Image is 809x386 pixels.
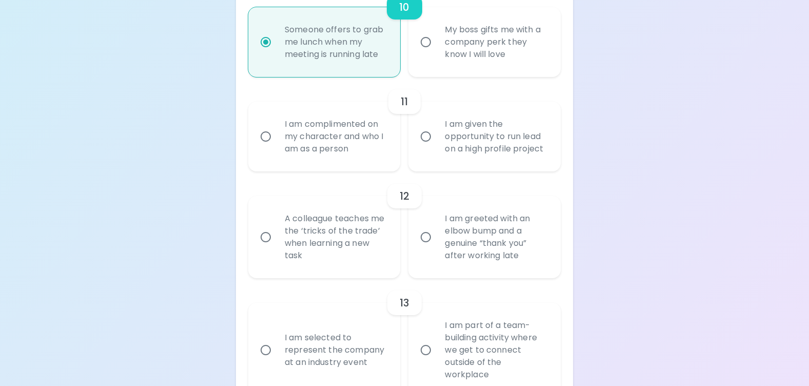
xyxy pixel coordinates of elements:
[277,200,395,274] div: A colleague teaches me the ‘tricks of the trade’ when learning a new task
[437,200,555,274] div: I am greeted with an elbow bump and a genuine “thank you” after working late
[248,171,561,278] div: choice-group-check
[437,106,555,167] div: I am given the opportunity to run lead on a high profile project
[277,11,395,73] div: Someone offers to grab me lunch when my meeting is running late
[400,188,409,204] h6: 12
[277,319,395,381] div: I am selected to represent the company at an industry event
[248,77,561,171] div: choice-group-check
[401,93,408,110] h6: 11
[277,106,395,167] div: I am complimented on my character and who I am as a person
[400,295,409,311] h6: 13
[437,11,555,73] div: My boss gifts me with a company perk they know I will love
